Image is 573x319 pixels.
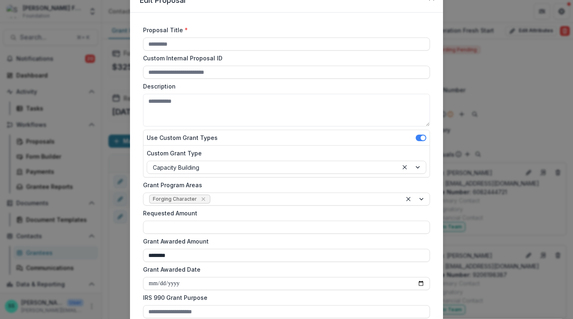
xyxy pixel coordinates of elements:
label: Description [143,82,425,91]
div: Clear selected options [400,162,410,172]
span: Forging Character [153,196,197,202]
label: Proposal Title [143,26,425,34]
label: Grant Program Areas [143,181,425,189]
label: Custom Grant Type [147,149,421,157]
label: Custom Internal Proposal ID [143,54,425,62]
label: Requested Amount [143,209,425,217]
div: Clear selected options [403,194,413,204]
label: IRS 990 Grant Purpose [143,293,425,302]
label: Grant Awarded Date [143,265,425,274]
label: Grant Awarded Amount [143,237,425,246]
div: Remove Forging Character [199,195,207,203]
label: Use Custom Grant Types [147,133,218,142]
